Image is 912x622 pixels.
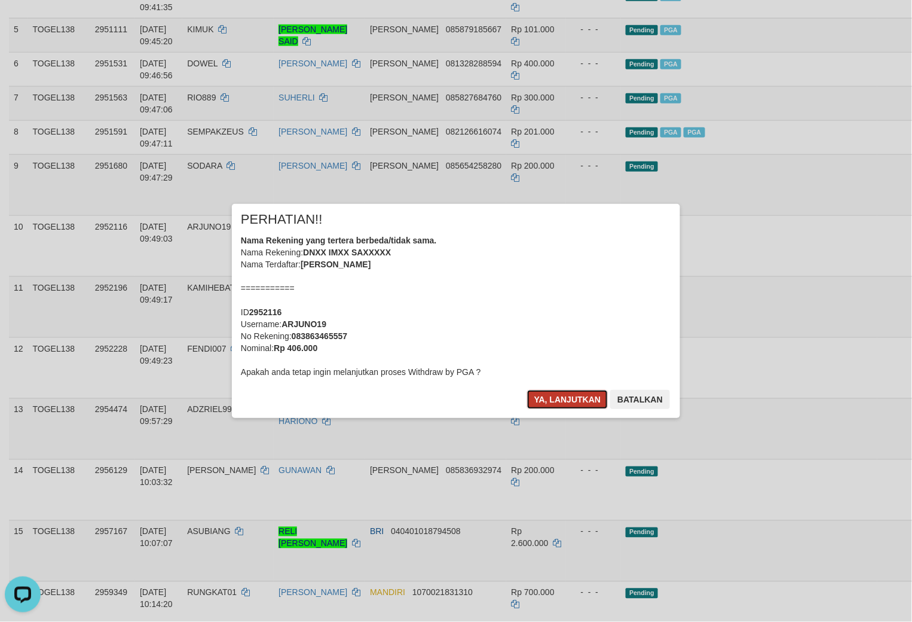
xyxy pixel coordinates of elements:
[281,319,326,329] b: ARJUNO19
[274,343,317,353] b: Rp 406.000
[241,214,323,225] span: PERHATIAN!!
[301,260,371,269] b: [PERSON_NAME]
[249,307,282,317] b: 2952116
[292,331,347,341] b: 083863465557
[5,5,41,41] button: Open LiveChat chat widget
[610,390,670,409] button: Batalkan
[241,234,671,378] div: Nama Rekening: Nama Terdaftar: =========== ID Username: No Rekening: Nominal: Apakah anda tetap i...
[241,236,437,245] b: Nama Rekening yang tertera berbeda/tidak sama.
[303,248,391,257] b: DNXX IMXX SAXXXXX
[527,390,608,409] button: Ya, lanjutkan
